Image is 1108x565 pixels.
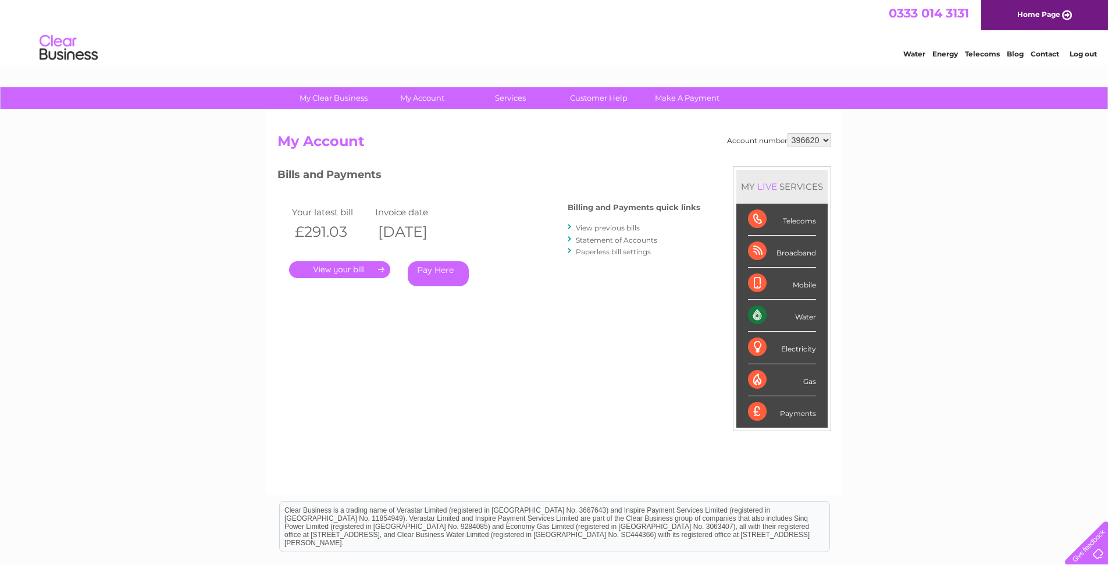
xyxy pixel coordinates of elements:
[289,261,390,278] a: .
[286,87,382,109] a: My Clear Business
[374,87,470,109] a: My Account
[889,6,969,20] a: 0333 014 3131
[748,268,816,300] div: Mobile
[748,236,816,268] div: Broadband
[289,220,373,244] th: £291.03
[277,133,831,155] h2: My Account
[568,203,700,212] h4: Billing and Payments quick links
[576,247,651,256] a: Paperless bill settings
[736,170,828,203] div: MY SERVICES
[408,261,469,286] a: Pay Here
[903,49,925,58] a: Water
[576,236,657,244] a: Statement of Accounts
[576,223,640,232] a: View previous bills
[748,364,816,396] div: Gas
[277,166,700,187] h3: Bills and Payments
[280,6,829,56] div: Clear Business is a trading name of Verastar Limited (registered in [GEOGRAPHIC_DATA] No. 3667643...
[639,87,735,109] a: Make A Payment
[727,133,831,147] div: Account number
[372,220,456,244] th: [DATE]
[748,332,816,364] div: Electricity
[1007,49,1024,58] a: Blog
[1070,49,1097,58] a: Log out
[932,49,958,58] a: Energy
[748,300,816,332] div: Water
[1031,49,1059,58] a: Contact
[39,30,98,66] img: logo.png
[748,204,816,236] div: Telecoms
[965,49,1000,58] a: Telecoms
[748,396,816,428] div: Payments
[755,181,779,192] div: LIVE
[289,204,373,220] td: Your latest bill
[372,204,456,220] td: Invoice date
[551,87,647,109] a: Customer Help
[462,87,558,109] a: Services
